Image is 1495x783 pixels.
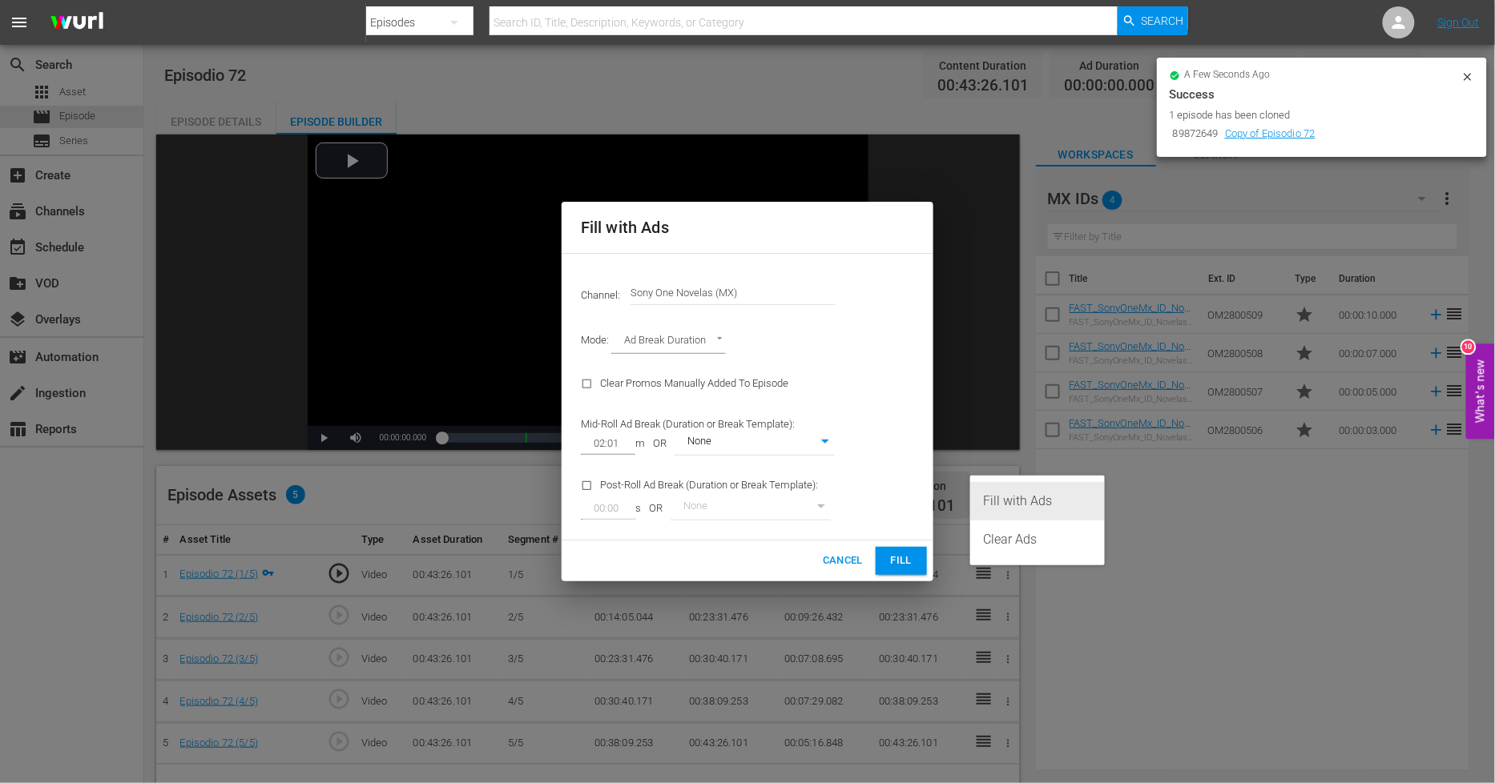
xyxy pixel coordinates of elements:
span: Fill [889,552,914,570]
span: m [635,436,645,452]
a: Copy of Episodio 72 [1225,127,1316,139]
a: Sign Out [1438,16,1480,29]
span: Cancel [823,552,863,570]
div: Post-Roll Ad Break (Duration or Break Template): [571,465,844,530]
span: Search [1142,6,1184,35]
span: menu [10,13,29,32]
button: Open Feedback Widget [1466,344,1495,440]
div: None [675,432,835,454]
img: ans4CAIJ8jUAAAAAAAAAAAAAAAAAAAAAAAAgQb4GAAAAAAAAAAAAAAAAAAAAAAAAJMjXAAAAAAAAAAAAAAAAAAAAAAAAgAT5G... [38,4,115,42]
span: s [635,501,641,516]
div: Success [1170,85,1474,104]
div: Clear Promos Manually Added To Episode [571,363,844,404]
button: Fill [876,547,927,575]
div: None [671,496,831,519]
span: Mid-Roll Ad Break (Duration or Break Template): [581,417,795,429]
div: 10 [1462,341,1475,354]
span: Channel: [581,289,631,301]
div: Mode: [571,321,924,363]
td: 89872649 [1170,123,1222,145]
div: 1 episode has been cloned [1170,107,1457,123]
button: Cancel [816,547,869,575]
div: Fill with Ads [983,482,1092,520]
span: a few seconds ago [1185,69,1271,82]
h2: Fill with Ads [581,215,914,240]
div: Clear Ads [983,520,1092,559]
span: OR [645,436,675,452]
span: OR [641,501,671,516]
div: Ad Break Duration [611,331,726,353]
